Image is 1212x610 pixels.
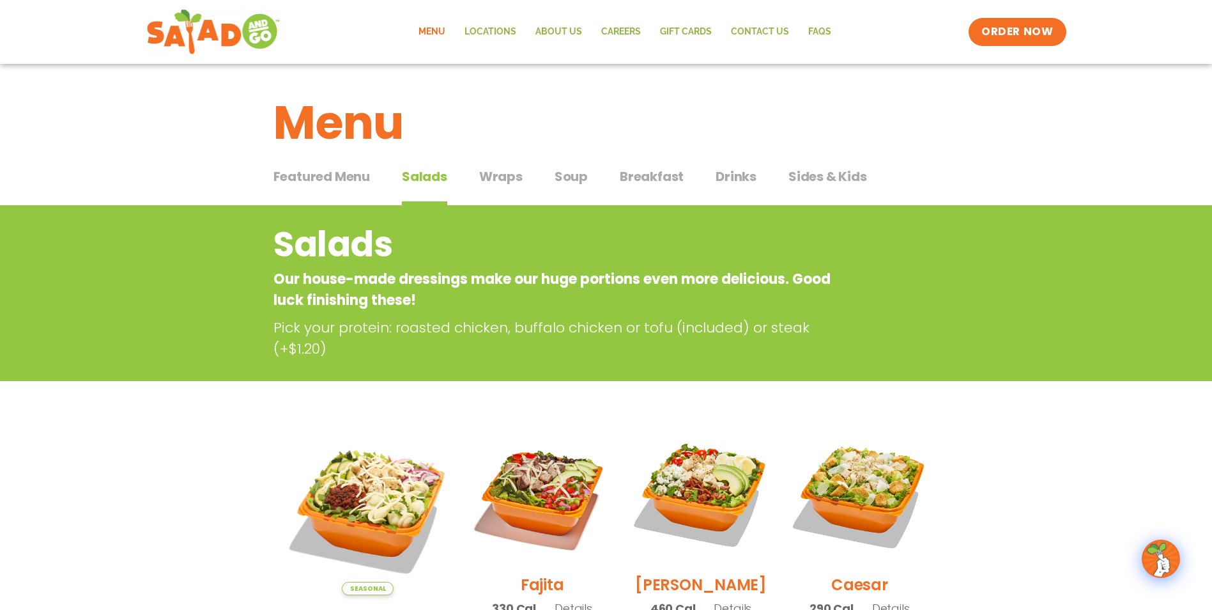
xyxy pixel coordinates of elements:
a: Careers [592,17,650,47]
span: ORDER NOW [981,24,1053,40]
span: Sides & Kids [788,167,867,186]
img: wpChatIcon [1143,541,1179,577]
span: Soup [555,167,588,186]
a: Contact Us [721,17,799,47]
p: Pick your protein: roasted chicken, buffalo chicken or tofu (included) or steak (+$1.20) [273,317,842,359]
img: new-SAG-logo-768×292 [146,6,281,58]
h2: Salads [273,219,836,270]
h2: Caesar [831,574,888,596]
a: About Us [526,17,592,47]
h2: [PERSON_NAME] [635,574,767,596]
span: Drinks [716,167,756,186]
img: Product photo for Tuscan Summer Salad [283,425,454,595]
img: Product photo for Fajita Salad [472,425,611,564]
span: Salads [402,167,447,186]
a: GIFT CARDS [650,17,721,47]
a: Locations [455,17,526,47]
img: Product photo for Cobb Salad [631,425,771,564]
nav: Menu [409,17,841,47]
div: Tabbed content [273,162,939,206]
a: Menu [409,17,455,47]
h1: Menu [273,88,939,157]
a: FAQs [799,17,841,47]
span: Seasonal [342,582,394,595]
span: Breakfast [620,167,684,186]
span: Wraps [479,167,523,186]
img: Product photo for Caesar Salad [790,425,929,564]
span: Featured Menu [273,167,370,186]
p: Our house-made dressings make our huge portions even more delicious. Good luck finishing these! [273,269,836,311]
a: ORDER NOW [969,18,1066,46]
h2: Fajita [521,574,564,596]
